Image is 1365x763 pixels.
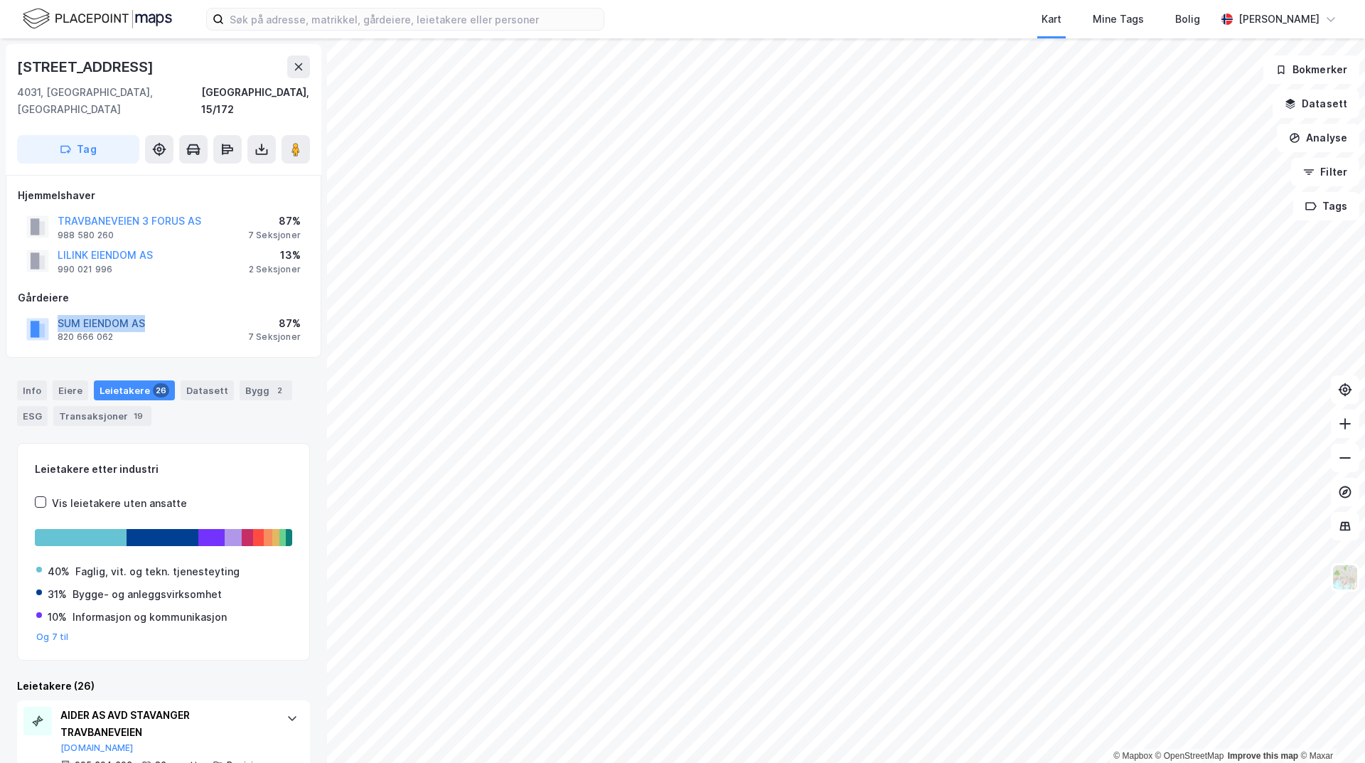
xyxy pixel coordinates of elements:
[73,609,227,626] div: Informasjon og kommunikasjon
[1273,90,1359,118] button: Datasett
[17,55,156,78] div: [STREET_ADDRESS]
[1155,751,1224,761] a: OpenStreetMap
[75,563,240,580] div: Faglig, vit. og tekn. tjenesteyting
[248,331,301,343] div: 7 Seksjoner
[1294,695,1365,763] iframe: Chat Widget
[1332,564,1359,591] img: Z
[224,9,604,30] input: Søk på adresse, matrikkel, gårdeiere, leietakere eller personer
[1093,11,1144,28] div: Mine Tags
[249,247,301,264] div: 13%
[131,409,146,423] div: 19
[23,6,172,31] img: logo.f888ab2527a4732fd821a326f86c7f29.svg
[73,586,222,603] div: Bygge- og anleggsvirksomhet
[48,563,70,580] div: 40%
[17,135,139,164] button: Tag
[60,742,134,754] button: [DOMAIN_NAME]
[1263,55,1359,84] button: Bokmerker
[18,289,309,306] div: Gårdeiere
[17,678,310,695] div: Leietakere (26)
[1175,11,1200,28] div: Bolig
[36,631,69,643] button: Og 7 til
[240,380,292,400] div: Bygg
[1228,751,1298,761] a: Improve this map
[1291,158,1359,186] button: Filter
[249,264,301,275] div: 2 Seksjoner
[1113,751,1152,761] a: Mapbox
[17,406,48,426] div: ESG
[1238,11,1319,28] div: [PERSON_NAME]
[60,707,272,741] div: AIDER AS AVD STAVANGER TRAVBANEVEIEN
[35,461,292,478] div: Leietakere etter industri
[17,380,47,400] div: Info
[248,230,301,241] div: 7 Seksjoner
[272,383,287,397] div: 2
[17,84,201,118] div: 4031, [GEOGRAPHIC_DATA], [GEOGRAPHIC_DATA]
[48,609,67,626] div: 10%
[1294,695,1365,763] div: Kontrollprogram for chat
[153,383,169,397] div: 26
[248,315,301,332] div: 87%
[58,331,113,343] div: 820 666 062
[181,380,234,400] div: Datasett
[201,84,310,118] div: [GEOGRAPHIC_DATA], 15/172
[18,187,309,204] div: Hjemmelshaver
[1042,11,1061,28] div: Kart
[53,380,88,400] div: Eiere
[48,586,67,603] div: 31%
[1293,192,1359,220] button: Tags
[1277,124,1359,152] button: Analyse
[58,264,112,275] div: 990 021 996
[94,380,175,400] div: Leietakere
[248,213,301,230] div: 87%
[58,230,114,241] div: 988 580 260
[52,495,187,512] div: Vis leietakere uten ansatte
[53,406,151,426] div: Transaksjoner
